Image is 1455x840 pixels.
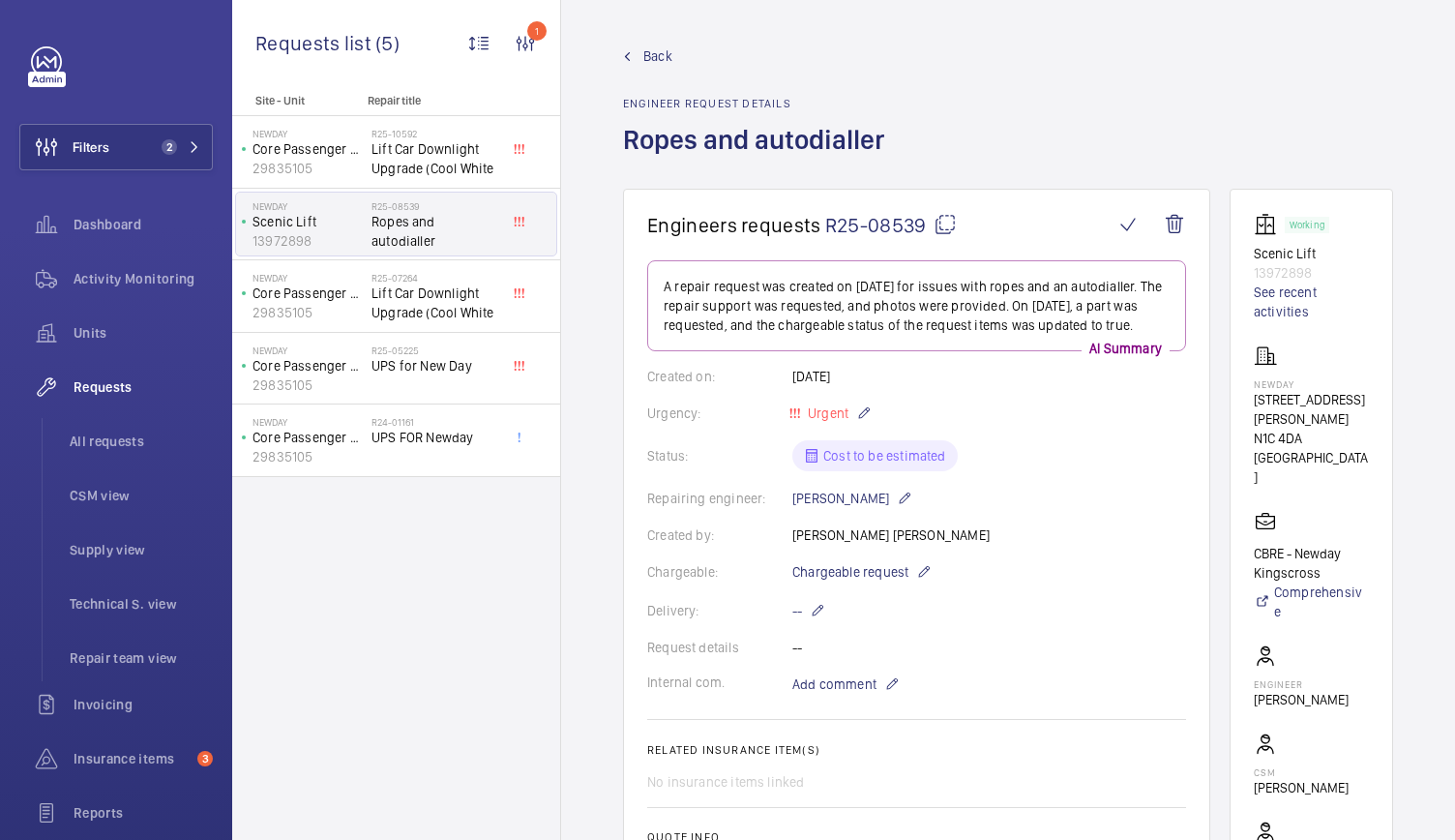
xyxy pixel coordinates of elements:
h2: R25-07264 [371,272,499,284]
p: AI Summary [1082,339,1170,358]
p: CBRE - Newday Kingscross [1254,544,1369,583]
a: Comprehensive [1254,583,1369,621]
span: Insurance items [74,749,190,768]
p: NewDay [252,416,364,428]
h1: Ropes and autodialler [623,122,896,189]
span: Engineers requests [647,213,821,237]
p: [PERSON_NAME] [792,487,912,510]
span: R25-08539 [825,213,957,237]
span: Requests list [255,31,375,55]
span: Chargeable request [792,562,908,582]
p: NewDay [252,200,364,212]
p: NewDay [252,345,364,356]
p: 29835105 [252,303,364,322]
span: UPS for New Day [371,356,499,375]
p: Core Passenger Lift [252,428,364,447]
p: NewDay [1254,378,1369,390]
span: UPS FOR Newday [371,428,499,447]
h2: R25-10592 [371,128,499,139]
span: Invoicing [74,695,213,714]
span: Reports [74,803,213,823]
h2: R25-05225 [371,345,499,356]
p: 13972898 [252,231,364,251]
button: Filters2 [19,124,213,170]
p: N1C 4DA [GEOGRAPHIC_DATA] [1254,429,1369,487]
span: 3 [197,751,213,766]
span: Units [74,323,213,343]
h2: R25-08539 [371,200,499,212]
p: Scenic Lift [252,212,364,231]
span: Requests [74,377,213,397]
p: A repair request was created on [DATE] for issues with ropes and an autodialler. The repair suppo... [664,277,1170,335]
span: 2 [162,139,177,155]
p: Site - Unit [232,94,360,107]
p: -- [792,599,825,622]
p: Core Passenger Lift [252,139,364,159]
span: Supply view [70,540,213,559]
a: See recent activities [1254,283,1369,321]
span: Urgent [804,405,848,421]
p: [PERSON_NAME] [1254,690,1349,709]
span: Add comment [792,675,876,694]
p: Engineer [1254,678,1349,690]
span: All requests [70,432,213,451]
span: Repair team view [70,648,213,668]
p: NewDay [252,272,364,284]
span: Ropes and autodialler [371,212,499,251]
h2: Engineer request details [623,97,896,110]
p: NewDay [252,128,364,139]
p: Scenic Lift [1254,244,1369,263]
p: 29835105 [252,375,364,395]
p: CSM [1254,766,1349,778]
h2: R24-01161 [371,416,499,428]
p: 13972898 [1254,263,1369,283]
h2: Related insurance item(s) [647,743,1186,757]
p: [STREET_ADDRESS][PERSON_NAME] [1254,390,1369,429]
p: Core Passenger Lift [252,356,364,375]
span: CSM view [70,486,213,505]
span: Lift Car Downlight Upgrade (Cool White [371,284,499,322]
p: Working [1290,222,1324,228]
img: elevator.svg [1254,213,1285,236]
p: Core Passenger Lift [252,284,364,303]
p: Repair title [368,94,495,107]
span: Technical S. view [70,594,213,614]
span: Lift Car Downlight Upgrade (Cool White [371,139,499,178]
span: Activity Monitoring [74,269,213,288]
span: Back [643,46,672,66]
span: Filters [73,137,109,157]
p: 29835105 [252,159,364,178]
p: 29835105 [252,447,364,466]
span: Dashboard [74,215,213,234]
p: [PERSON_NAME] [1254,778,1349,797]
